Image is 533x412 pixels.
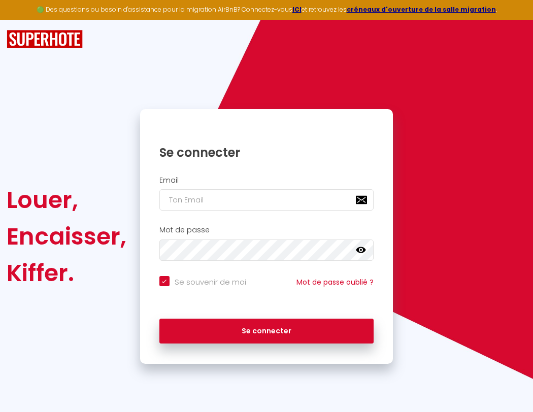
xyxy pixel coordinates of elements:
[159,319,374,344] button: Se connecter
[159,145,374,160] h1: Se connecter
[7,255,126,291] div: Kiffer.
[292,5,302,14] a: ICI
[7,30,83,49] img: SuperHote logo
[159,176,374,185] h2: Email
[296,277,374,287] a: Mot de passe oublié ?
[159,189,374,211] input: Ton Email
[159,226,374,234] h2: Mot de passe
[7,218,126,255] div: Encaisser,
[7,182,126,218] div: Louer,
[347,5,496,14] a: créneaux d'ouverture de la salle migration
